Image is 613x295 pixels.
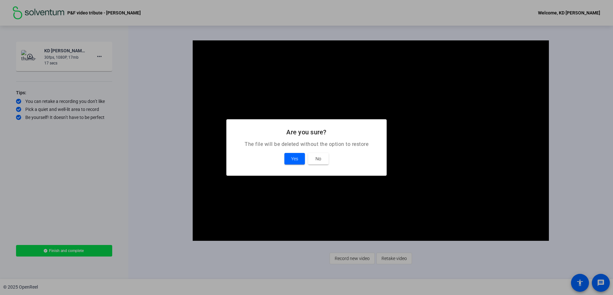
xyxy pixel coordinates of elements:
[284,153,305,164] button: Yes
[315,155,321,163] span: No
[291,155,298,163] span: Yes
[234,140,379,148] p: The file will be deleted without the option to restore
[308,153,329,164] button: No
[234,127,379,137] h2: Are you sure?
